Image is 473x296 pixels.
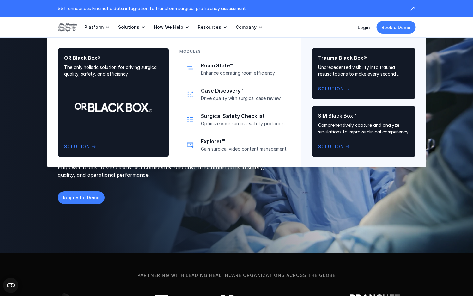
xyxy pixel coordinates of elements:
p: Solutions [118,24,139,30]
p: Solution [318,143,344,150]
p: Empower teams to see clearly, act confidently, and drive measurable gains in safety, quality, and... [58,163,272,179]
a: Request a Demo [58,191,105,204]
p: Request a Demo [63,194,100,201]
p: Enhance operating room efficiency [201,70,287,76]
a: video iconExplorer™Gain surgical video content management [179,134,290,156]
img: collection of dots icon [186,90,195,99]
a: OR Black Box®The only holistic solution for driving surgical quality, safety, and efficiencySolut... [58,48,169,157]
p: Solution [64,143,90,150]
p: Resources [198,24,221,30]
img: SST logo [58,22,77,33]
p: Explorer™ [201,138,287,145]
p: Comprehensively capture and analyze simulations to improve clinical competency [318,122,409,135]
p: Platform [84,24,104,30]
span: arrow_right_alt [345,86,350,91]
a: Book a Demo [376,21,415,34]
img: schedule icon [186,65,195,73]
p: Room State™ [201,62,287,69]
p: Solution [318,85,344,92]
a: Login [358,25,370,30]
a: Platform [84,17,111,38]
span: arrow_right_alt [345,144,350,149]
p: Surgical Safety Checklist [201,113,287,120]
p: SIM Black Box™ [318,113,409,119]
img: video icon [186,140,195,149]
p: Gain surgical video content management [201,146,287,152]
p: Drive quality with surgical case review [201,96,287,101]
p: SST announces kinematic data integration to transform surgical proficiency assessment. [58,5,403,12]
p: The only holistic solution for driving surgical quality, safety, and efficiency [64,64,162,77]
a: schedule iconRoom State™Enhance operating room efficiency [179,58,290,80]
a: Trauma Black Box®Unprecedented visibility into trauma resuscitations to make every second countSo... [312,48,415,99]
p: MODULES [179,48,201,54]
p: Case Discovery™ [201,88,287,94]
p: Optimize your surgical safety protocols [201,121,287,126]
p: How We Help [154,24,183,30]
p: Trauma Black Box® [318,55,409,61]
button: Open CMP widget [3,278,18,293]
a: SIM Black Box™Comprehensively capture and analyze simulations to improve clinical competencySolut... [312,106,415,157]
a: collection of dots iconCase Discovery™Drive quality with surgical case review [179,83,290,105]
a: checklist iconSurgical Safety ChecklistOptimize your surgical safety protocols [179,109,290,130]
p: Book a Demo [381,24,410,31]
img: checklist icon [186,115,195,124]
p: Company [236,24,257,30]
p: Unprecedented visibility into trauma resuscitations to make every second count [318,64,409,77]
span: arrow_right_alt [91,144,96,149]
p: Partnering with leading healthcare organizations across the globe [11,272,462,279]
p: OR Black Box® [64,55,162,61]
